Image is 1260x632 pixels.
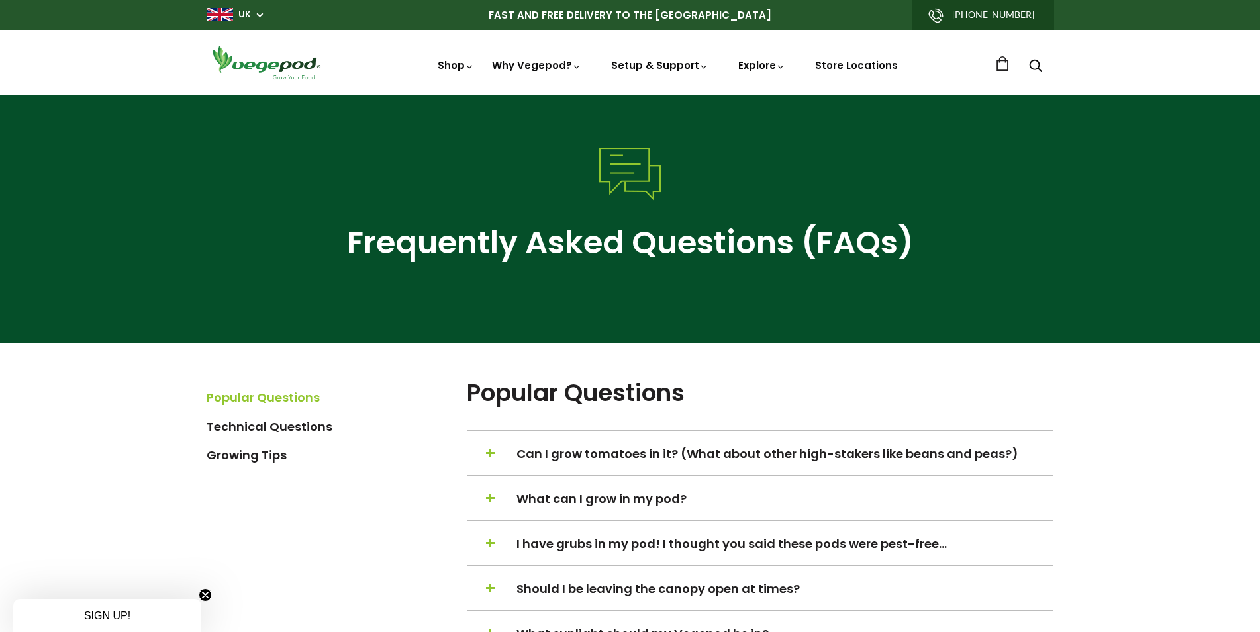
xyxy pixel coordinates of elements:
[516,535,1051,553] span: I have grubs in my pod! I thought you said these pods were pest-free…
[238,8,251,21] a: UK
[207,219,1054,267] h1: Frequently Asked Questions (FAQs)
[492,58,582,72] a: Why Vegepod?
[467,377,1053,410] h2: Popular Questions
[207,44,326,81] img: Vegepod
[611,58,709,72] a: Setup & Support
[815,58,898,72] a: Store Locations
[599,148,661,201] img: FAQ icon
[1029,60,1042,74] a: Search
[84,610,130,621] span: SIGN UP!
[485,576,496,602] span: +
[438,58,475,72] a: Shop
[207,418,332,435] a: Technical Questions
[485,441,496,467] span: +
[516,490,1051,508] span: What can I grow in my pod?
[516,580,1051,598] span: Should I be leaving the canopy open at times?
[738,58,786,72] a: Explore
[485,486,496,512] span: +
[13,599,201,632] div: SIGN UP!Close teaser
[207,389,320,406] a: Popular Questions
[485,531,496,557] span: +
[199,588,212,602] button: Close teaser
[516,445,1051,463] span: Can I grow tomatoes in it? (What about other high-stakers like beans and peas?)
[207,447,287,463] a: Growing Tips
[207,8,233,21] img: gb_large.png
